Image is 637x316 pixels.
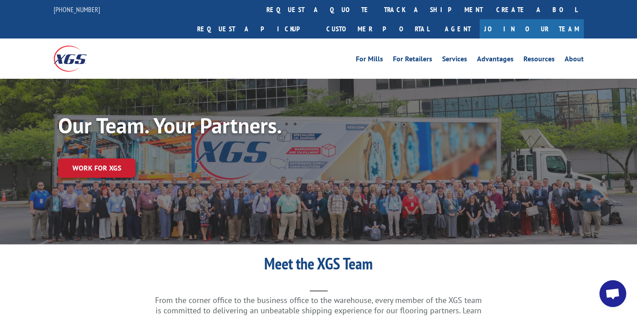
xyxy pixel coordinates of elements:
[58,115,326,141] h1: Our Team. Your Partners.
[190,19,320,38] a: Request a pickup
[442,56,467,65] a: Services
[320,19,436,38] a: Customer Portal
[356,56,383,65] a: For Mills
[140,256,498,276] h1: Meet the XGS Team
[599,280,626,307] div: Open chat
[393,56,432,65] a: For Retailers
[480,19,584,38] a: Join Our Team
[436,19,480,38] a: Agent
[477,56,514,65] a: Advantages
[58,158,135,178] a: Work for XGS
[565,56,584,65] a: About
[54,5,100,14] a: [PHONE_NUMBER]
[523,56,555,65] a: Resources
